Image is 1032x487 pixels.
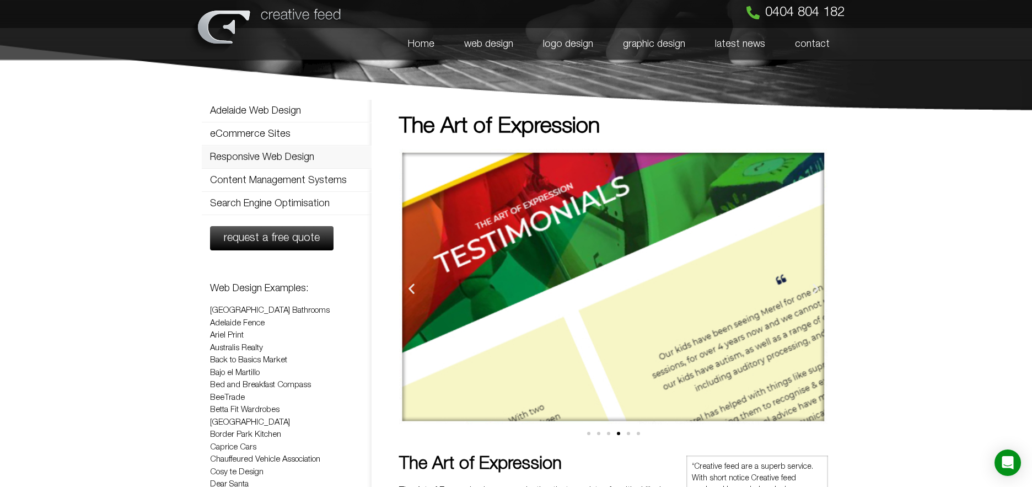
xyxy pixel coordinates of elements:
[995,449,1021,476] div: Open Intercom Messenger
[210,406,279,414] a: Betta Fit Wardrobes
[202,192,372,215] a: Search Engine Optimisation
[780,28,845,60] a: contact
[202,146,372,168] a: Responsive Web Design
[393,28,449,60] a: Home
[765,6,845,19] span: 0404 804 182
[637,432,640,435] span: Go to slide 6
[202,169,372,191] a: Content Management Systems
[210,431,281,438] a: Border Park Kitchen
[449,28,528,60] a: web design
[210,394,245,402] a: BeeTrade
[597,432,600,435] span: Go to slide 2
[210,419,290,426] a: [GEOGRAPHIC_DATA]
[202,99,372,215] nav: Menu
[399,116,828,138] h1: The Art of Expression
[202,100,372,122] a: Adelaide Web Design
[607,432,610,435] span: Go to slide 3
[210,456,320,463] a: Chauffeured Vehicle Association
[210,331,244,339] a: Ariel Print
[210,356,287,364] a: Back to Basics Market
[210,319,265,327] a: Adelaide Fence
[399,149,828,424] img: art4
[210,468,264,476] a: Cosy te Design
[399,149,828,428] div: 4 / 6
[351,28,845,60] nav: Menu
[587,432,590,435] span: Go to slide 1
[210,283,363,293] h3: Web Design Examples:
[399,456,670,473] h2: The Art of Expression
[700,28,780,60] a: latest news
[405,282,418,296] div: Previous slide
[202,123,372,145] a: eCommerce Sites
[528,28,608,60] a: logo design
[746,6,845,19] a: 0404 804 182
[210,443,256,451] a: Caprice Cars
[210,344,263,352] a: Australis Realty
[210,381,311,389] a: Bed and Breakfast Compass
[210,226,334,250] a: request a free quote
[224,233,320,244] span: request a free quote
[617,432,620,435] span: Go to slide 4
[399,149,828,445] div: Image Carousel
[608,28,700,60] a: graphic design
[210,307,330,314] a: [GEOGRAPHIC_DATA] Bathrooms
[210,369,260,377] a: Bajo el Martillo
[809,282,823,296] div: Next slide
[627,432,630,435] span: Go to slide 5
